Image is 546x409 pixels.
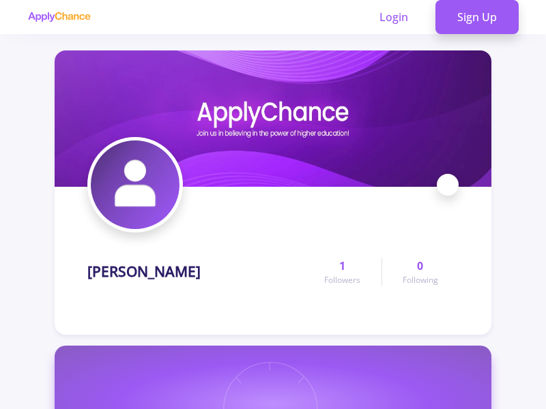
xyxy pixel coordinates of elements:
span: 1 [339,258,345,274]
a: 0Following [382,258,459,286]
span: Following [403,274,438,286]
span: Followers [324,274,360,286]
img: applychance logo text only [27,12,91,22]
h1: [PERSON_NAME] [87,263,201,280]
img: Mahdiyeh Rouzpeikaravatar [91,140,179,229]
span: 0 [417,258,423,274]
img: Mahdiyeh Rouzpeikarcover image [55,50,491,187]
a: 1Followers [304,258,381,286]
